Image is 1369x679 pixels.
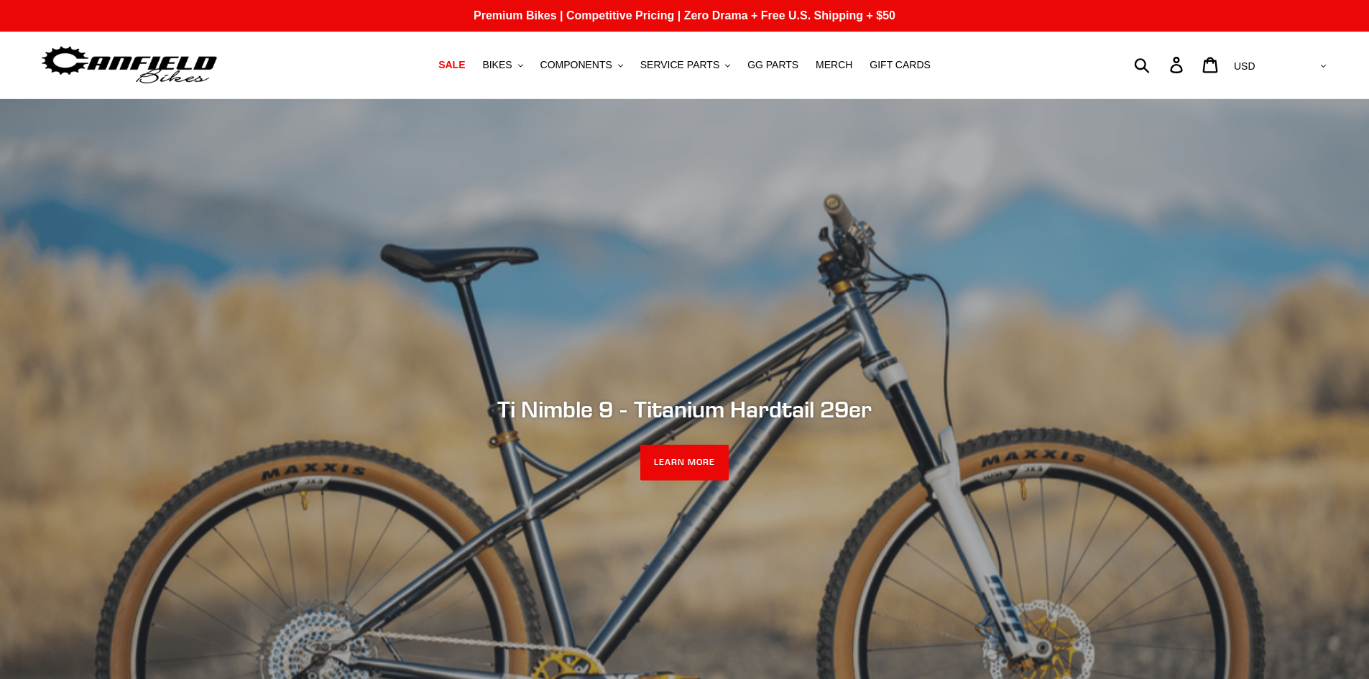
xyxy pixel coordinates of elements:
[482,59,512,71] span: BIKES
[540,59,612,71] span: COMPONENTS
[633,55,737,75] button: SERVICE PARTS
[747,59,798,71] span: GG PARTS
[740,55,806,75] a: GG PARTS
[293,396,1077,423] h2: Ti Nimble 9 - Titanium Hardtail 29er
[870,59,931,71] span: GIFT CARDS
[40,42,219,88] img: Canfield Bikes
[533,55,630,75] button: COMPONENTS
[640,445,729,481] a: LEARN MORE
[862,55,938,75] a: GIFT CARDS
[438,59,465,71] span: SALE
[475,55,530,75] button: BIKES
[808,55,859,75] a: MERCH
[1142,49,1179,80] input: Search
[816,59,852,71] span: MERCH
[640,59,719,71] span: SERVICE PARTS
[431,55,472,75] a: SALE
